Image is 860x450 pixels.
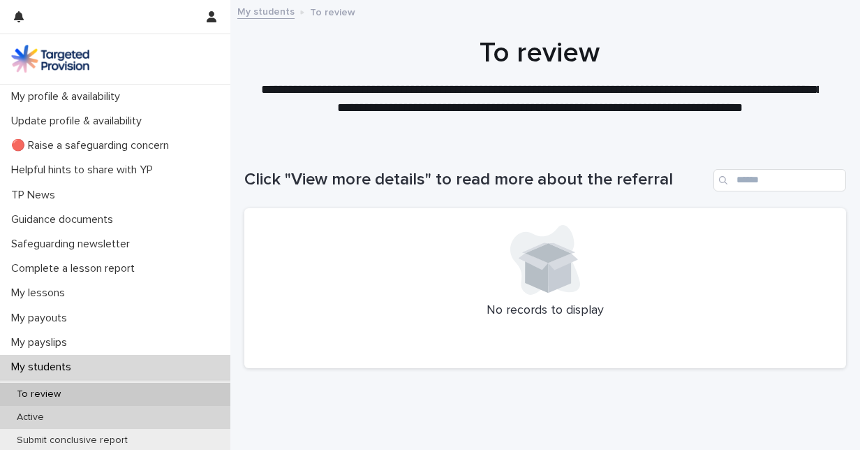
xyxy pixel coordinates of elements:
[11,45,89,73] img: M5nRWzHhSzIhMunXDL62
[244,36,836,70] h1: To review
[6,238,141,251] p: Safeguarding newsletter
[6,139,180,152] p: 🔴 Raise a safeguarding concern
[261,303,829,319] p: No records to display
[6,164,164,177] p: Helpful hints to share with YP
[6,189,66,202] p: TP News
[310,3,355,19] p: To review
[6,262,146,275] p: Complete a lesson report
[6,412,55,423] p: Active
[244,170,708,190] h1: Click "View more details" to read more about the referral
[6,115,153,128] p: Update profile & availability
[6,213,124,226] p: Guidance documents
[6,435,139,447] p: Submit conclusive report
[6,389,72,400] p: To review
[237,3,295,19] a: My students
[6,361,82,374] p: My students
[6,286,76,300] p: My lessons
[6,336,78,349] p: My payslips
[6,312,78,325] p: My payouts
[713,169,846,191] input: Search
[6,90,131,103] p: My profile & availability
